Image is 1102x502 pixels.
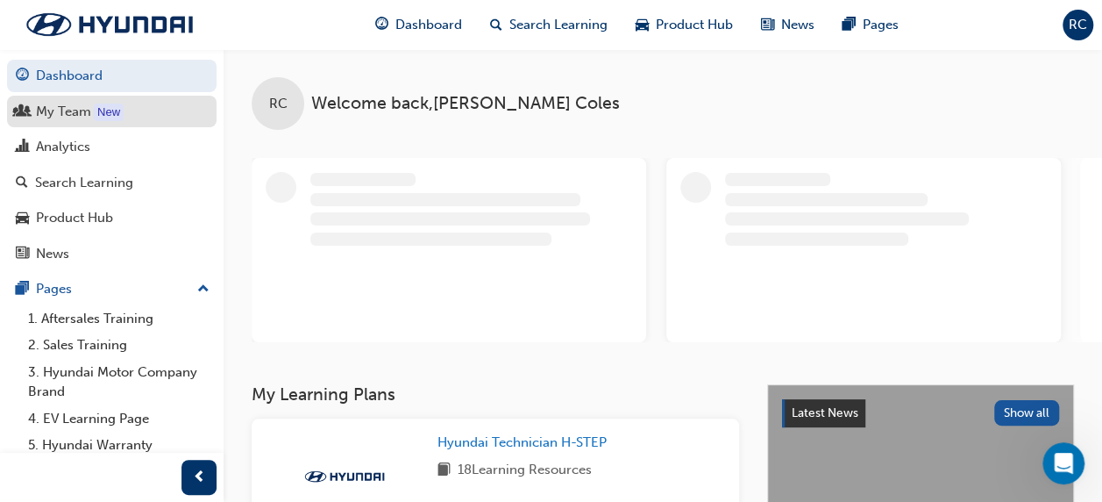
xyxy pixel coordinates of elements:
span: news-icon [16,247,29,262]
a: Latest NewsShow all [782,399,1059,427]
span: news-icon [761,14,774,36]
a: search-iconSearch Learning [476,7,622,43]
a: 5. Hyundai Warranty [21,432,217,459]
img: Trak [296,468,393,485]
a: pages-iconPages [828,7,913,43]
span: RC [1069,15,1087,35]
span: car-icon [636,14,649,36]
button: Pages [7,273,217,305]
a: 3. Hyundai Motor Company Brand [21,359,217,405]
div: My Team [36,102,91,122]
button: Show all [994,400,1060,426]
a: Product Hub [7,202,217,234]
a: Search Learning [7,167,217,199]
img: Trak [9,6,210,43]
div: Product Hub [36,208,113,228]
h3: My Learning Plans [252,384,739,405]
a: car-iconProduct Hub [622,7,747,43]
div: Analytics [36,137,90,157]
a: News [7,238,217,270]
a: 4. EV Learning Page [21,405,217,433]
div: News [36,244,69,264]
div: Tooltip anchor [94,104,124,121]
a: Analytics [7,131,217,163]
span: 18 Learning Resources [458,460,592,482]
a: guage-iconDashboard [361,7,476,43]
span: Product Hub [656,15,733,35]
span: prev-icon [193,467,206,489]
a: Hyundai Technician H-STEP [437,433,614,453]
div: Search Learning [35,173,133,193]
a: 1. Aftersales Training [21,305,217,333]
span: pages-icon [842,14,856,36]
span: up-icon [197,278,210,301]
span: Hyundai Technician H-STEP [437,434,607,450]
span: car-icon [16,211,29,226]
span: Dashboard [395,15,462,35]
span: guage-icon [375,14,388,36]
span: Latest News [792,405,858,420]
span: Pages [863,15,899,35]
iframe: Intercom live chat [1042,442,1084,484]
a: My Team [7,96,217,128]
span: people-icon [16,104,29,120]
span: Welcome back , [PERSON_NAME] Coles [311,94,620,114]
div: Pages [36,279,72,299]
span: Search Learning [509,15,608,35]
span: RC [269,94,288,114]
span: pages-icon [16,282,29,298]
button: RC [1063,10,1093,40]
a: Dashboard [7,60,217,92]
span: News [781,15,814,35]
span: search-icon [490,14,502,36]
button: DashboardMy TeamAnalyticsSearch LearningProduct HubNews [7,56,217,273]
span: search-icon [16,176,28,191]
a: 2. Sales Training [21,332,217,359]
span: guage-icon [16,68,29,84]
span: book-icon [437,460,451,482]
a: news-iconNews [747,7,828,43]
span: chart-icon [16,140,29,155]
